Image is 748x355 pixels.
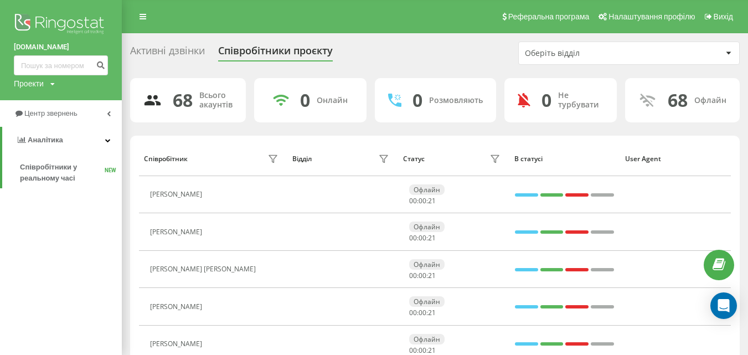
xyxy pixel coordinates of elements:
div: Співробітник [144,155,188,163]
div: [PERSON_NAME] [PERSON_NAME] [150,265,259,273]
div: [PERSON_NAME] [150,228,205,236]
a: [DOMAIN_NAME] [14,42,108,53]
a: Співробітники у реальному часіNEW [20,157,122,188]
span: Аналiтика [28,136,63,144]
div: [PERSON_NAME] [150,340,205,348]
div: : : [409,309,436,317]
div: В статусі [514,155,615,163]
span: Центр звернень [24,109,78,117]
div: Офлайн [409,184,445,195]
div: Всього акаунтів [199,91,233,110]
span: 21 [428,271,436,280]
div: Розмовляють [429,96,483,105]
span: 21 [428,346,436,355]
span: 00 [409,271,417,280]
div: 68 [668,90,688,111]
a: Аналiтика [2,127,122,153]
span: 00 [409,196,417,205]
span: Співробітники у реальному часі [20,162,105,184]
input: Пошук за номером [14,55,108,75]
span: 00 [409,308,417,317]
div: : : [409,347,436,354]
div: : : [409,272,436,280]
div: : : [409,234,436,242]
div: : : [409,197,436,205]
div: Оберіть відділ [525,49,657,58]
div: 0 [541,90,551,111]
div: 0 [300,90,310,111]
span: 00 [409,346,417,355]
span: 21 [428,308,436,317]
div: Відділ [292,155,312,163]
div: [PERSON_NAME] [150,303,205,311]
div: 68 [173,90,193,111]
div: [PERSON_NAME] [150,191,205,198]
img: Ringostat logo [14,11,108,39]
div: Співробітники проєкту [218,45,333,62]
div: Проекти [14,78,44,89]
div: User Agent [625,155,726,163]
div: Open Intercom Messenger [710,292,737,319]
div: Не турбувати [558,91,603,110]
span: 00 [419,308,426,317]
span: 21 [428,233,436,243]
div: Онлайн [317,96,348,105]
div: Офлайн [409,296,445,307]
span: 21 [428,196,436,205]
span: Налаштування профілю [608,12,695,21]
div: Статус [403,155,425,163]
div: Офлайн [409,334,445,344]
span: 00 [409,233,417,243]
span: 00 [419,196,426,205]
div: Офлайн [409,222,445,232]
div: 0 [412,90,422,111]
span: 00 [419,271,426,280]
div: Активні дзвінки [130,45,205,62]
div: Офлайн [694,96,726,105]
span: 00 [419,346,426,355]
span: Реферальна програма [508,12,590,21]
div: Офлайн [409,259,445,270]
span: Вихід [714,12,733,21]
span: 00 [419,233,426,243]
